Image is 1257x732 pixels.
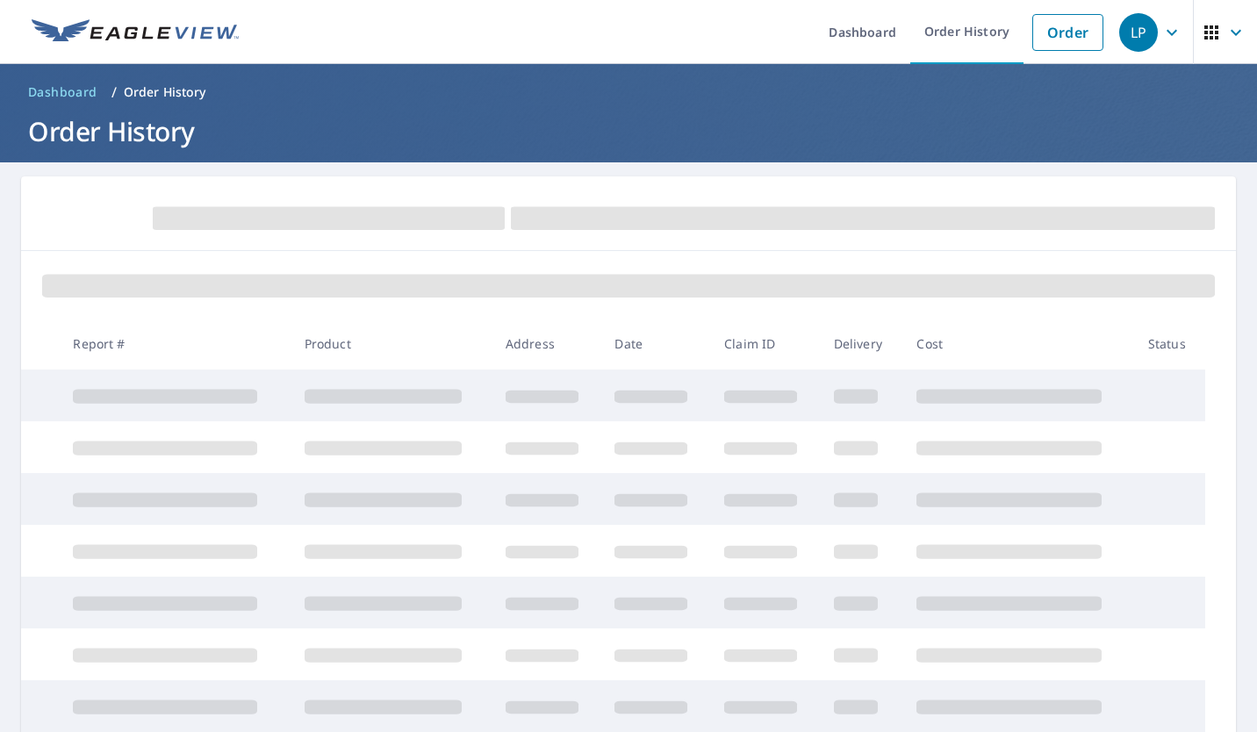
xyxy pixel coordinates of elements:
[21,78,104,106] a: Dashboard
[492,318,601,370] th: Address
[1032,14,1103,51] a: Order
[111,82,117,103] li: /
[600,318,710,370] th: Date
[1134,318,1205,370] th: Status
[59,318,290,370] th: Report #
[21,113,1236,149] h1: Order History
[21,78,1236,106] nav: breadcrumb
[291,318,492,370] th: Product
[28,83,97,101] span: Dashboard
[1119,13,1158,52] div: LP
[710,318,820,370] th: Claim ID
[820,318,903,370] th: Delivery
[32,19,239,46] img: EV Logo
[902,318,1133,370] th: Cost
[124,83,206,101] p: Order History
